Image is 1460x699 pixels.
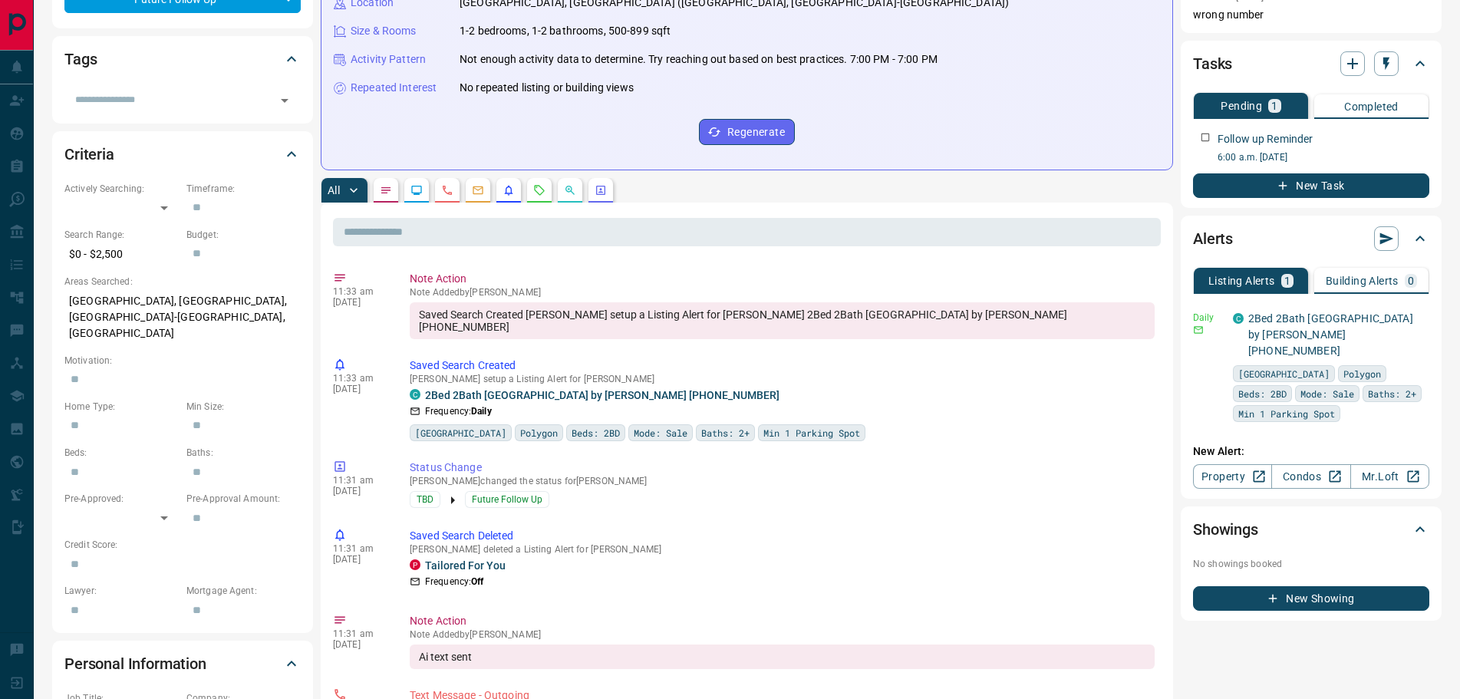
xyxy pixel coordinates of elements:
p: [DATE] [333,554,387,565]
span: Baths: 2+ [1368,386,1416,401]
p: Credit Score: [64,538,301,552]
p: Actively Searching: [64,182,179,196]
p: Activity Pattern [351,51,426,68]
p: Search Range: [64,228,179,242]
h2: Personal Information [64,651,206,676]
p: No repeated listing or building views [460,80,634,96]
p: Pending [1221,101,1262,111]
div: Ai text sent [410,645,1155,669]
a: Condos [1271,464,1350,489]
p: Timeframe: [186,182,301,196]
p: Listing Alerts [1208,275,1275,286]
button: Open [274,90,295,111]
p: Frequency: [425,404,492,418]
p: Areas Searched: [64,275,301,289]
span: Min 1 Parking Spot [763,425,860,440]
p: Size & Rooms [351,23,417,39]
p: 11:31 am [333,475,387,486]
span: Future Follow Up [472,492,542,507]
p: 6:00 a.m. [DATE] [1218,150,1429,164]
svg: Requests [533,184,545,196]
a: Mr.Loft [1350,464,1429,489]
span: Mode: Sale [1300,386,1354,401]
h2: Tags [64,47,97,71]
svg: Lead Browsing Activity [410,184,423,196]
p: [PERSON_NAME] deleted a Listing Alert for [PERSON_NAME] [410,544,1155,555]
p: 1-2 bedrooms, 1-2 bathrooms, 500-899 sqft [460,23,671,39]
p: Repeated Interest [351,80,437,96]
a: Tailored For You [425,559,506,572]
p: $0 - $2,500 [64,242,179,267]
span: Baths: 2+ [701,425,750,440]
p: Baths: [186,446,301,460]
div: Tasks [1193,45,1429,82]
p: Note Added by [PERSON_NAME] [410,629,1155,640]
p: Note Action [410,613,1155,629]
svg: Notes [380,184,392,196]
span: Min 1 Parking Spot [1238,406,1335,421]
span: Polygon [1343,366,1381,381]
h2: Tasks [1193,51,1232,76]
p: Note Added by [PERSON_NAME] [410,287,1155,298]
p: 11:33 am [333,373,387,384]
div: Criteria [64,136,301,173]
div: property.ca [410,559,420,570]
div: Saved Search Created [PERSON_NAME] setup a Listing Alert for [PERSON_NAME] 2Bed 2Bath [GEOGRAPHIC... [410,302,1155,339]
p: Pre-Approved: [64,492,179,506]
p: Saved Search Created [410,358,1155,374]
svg: Emails [472,184,484,196]
p: Not enough activity data to determine. Try reaching out based on best practices. 7:00 PM - 7:00 PM [460,51,938,68]
p: Note Action [410,271,1155,287]
span: Beds: 2BD [572,425,620,440]
p: Completed [1344,101,1399,112]
p: All [328,185,340,196]
p: [DATE] [333,486,387,496]
div: condos.ca [1233,313,1244,324]
button: Regenerate [699,119,795,145]
h2: Alerts [1193,226,1233,251]
p: 11:33 am [333,286,387,297]
p: [DATE] [333,297,387,308]
p: wrong number [1193,7,1429,23]
p: Status Change [410,460,1155,476]
button: New Showing [1193,586,1429,611]
span: [GEOGRAPHIC_DATA] [415,425,506,440]
p: [PERSON_NAME] changed the status for [PERSON_NAME] [410,476,1155,486]
p: [GEOGRAPHIC_DATA], [GEOGRAPHIC_DATA], [GEOGRAPHIC_DATA]-[GEOGRAPHIC_DATA], [GEOGRAPHIC_DATA] [64,289,301,346]
p: Home Type: [64,400,179,414]
h2: Criteria [64,142,114,167]
p: Pre-Approval Amount: [186,492,301,506]
svg: Agent Actions [595,184,607,196]
a: 2Bed 2Bath [GEOGRAPHIC_DATA] by [PERSON_NAME] [PHONE_NUMBER] [425,389,779,401]
div: Personal Information [64,645,301,682]
p: Beds: [64,446,179,460]
p: Building Alerts [1326,275,1399,286]
p: 1 [1284,275,1290,286]
p: Budget: [186,228,301,242]
span: Beds: 2BD [1238,386,1287,401]
h2: Showings [1193,517,1258,542]
svg: Email [1193,325,1204,335]
a: Property [1193,464,1272,489]
p: No showings booked [1193,557,1429,571]
p: Frequency: [425,575,483,589]
p: Mortgage Agent: [186,584,301,598]
strong: Daily [471,406,492,417]
p: [PERSON_NAME] setup a Listing Alert for [PERSON_NAME] [410,374,1155,384]
span: TBD [417,492,433,507]
p: Lawyer: [64,584,179,598]
p: 11:31 am [333,628,387,639]
strong: Off [471,576,483,587]
p: New Alert: [1193,443,1429,460]
p: 11:31 am [333,543,387,554]
svg: Calls [441,184,453,196]
svg: Opportunities [564,184,576,196]
p: Motivation: [64,354,301,368]
p: Follow up Reminder [1218,131,1313,147]
p: Saved Search Deleted [410,528,1155,544]
p: Min Size: [186,400,301,414]
span: Polygon [520,425,558,440]
p: [DATE] [333,384,387,394]
p: Daily [1193,311,1224,325]
p: 1 [1271,101,1277,111]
